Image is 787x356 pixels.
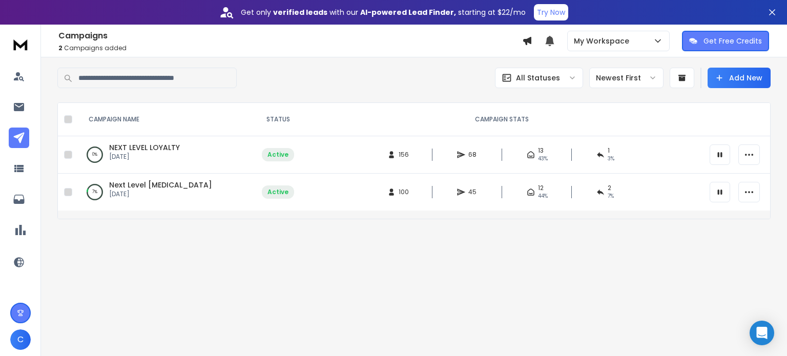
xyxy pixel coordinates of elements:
span: 2 [58,44,63,52]
span: 156 [399,151,409,159]
th: CAMPAIGN NAME [76,103,256,136]
p: My Workspace [574,36,633,46]
td: 7%Next Level [MEDICAL_DATA][DATE] [76,174,256,211]
div: Active [267,151,288,159]
span: 45 [468,188,479,196]
span: 44 % [538,192,548,200]
div: Active [267,188,288,196]
span: 13 [538,146,544,155]
p: 7 % [92,187,97,197]
button: Add New [708,68,771,88]
th: STATUS [256,103,300,136]
p: All Statuses [516,73,560,83]
button: Get Free Credits [682,31,769,51]
p: Get only with our starting at $22/mo [241,7,526,17]
strong: AI-powered Lead Finder, [360,7,456,17]
th: CAMPAIGN STATS [300,103,703,136]
span: 100 [399,188,409,196]
span: 3 % [608,155,614,163]
span: 7 % [608,192,614,200]
a: Next Level [MEDICAL_DATA] [109,180,212,190]
div: Open Intercom Messenger [750,321,774,345]
span: 2 [608,184,611,192]
button: C [10,329,31,350]
p: Campaigns added [58,44,522,52]
span: 68 [468,151,479,159]
p: Try Now [537,7,565,17]
p: Get Free Credits [703,36,762,46]
img: logo [10,35,31,54]
button: Newest First [589,68,664,88]
p: [DATE] [109,190,212,198]
h1: Campaigns [58,30,522,42]
p: 0 % [92,150,97,160]
button: Try Now [534,4,568,20]
td: 0%NEXT LEVEL LOYALTY[DATE] [76,136,256,174]
strong: verified leads [273,7,327,17]
p: [DATE] [109,153,180,161]
span: 12 [538,184,544,192]
a: NEXT LEVEL LOYALTY [109,142,180,153]
span: 43 % [538,155,548,163]
span: 1 [608,146,610,155]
